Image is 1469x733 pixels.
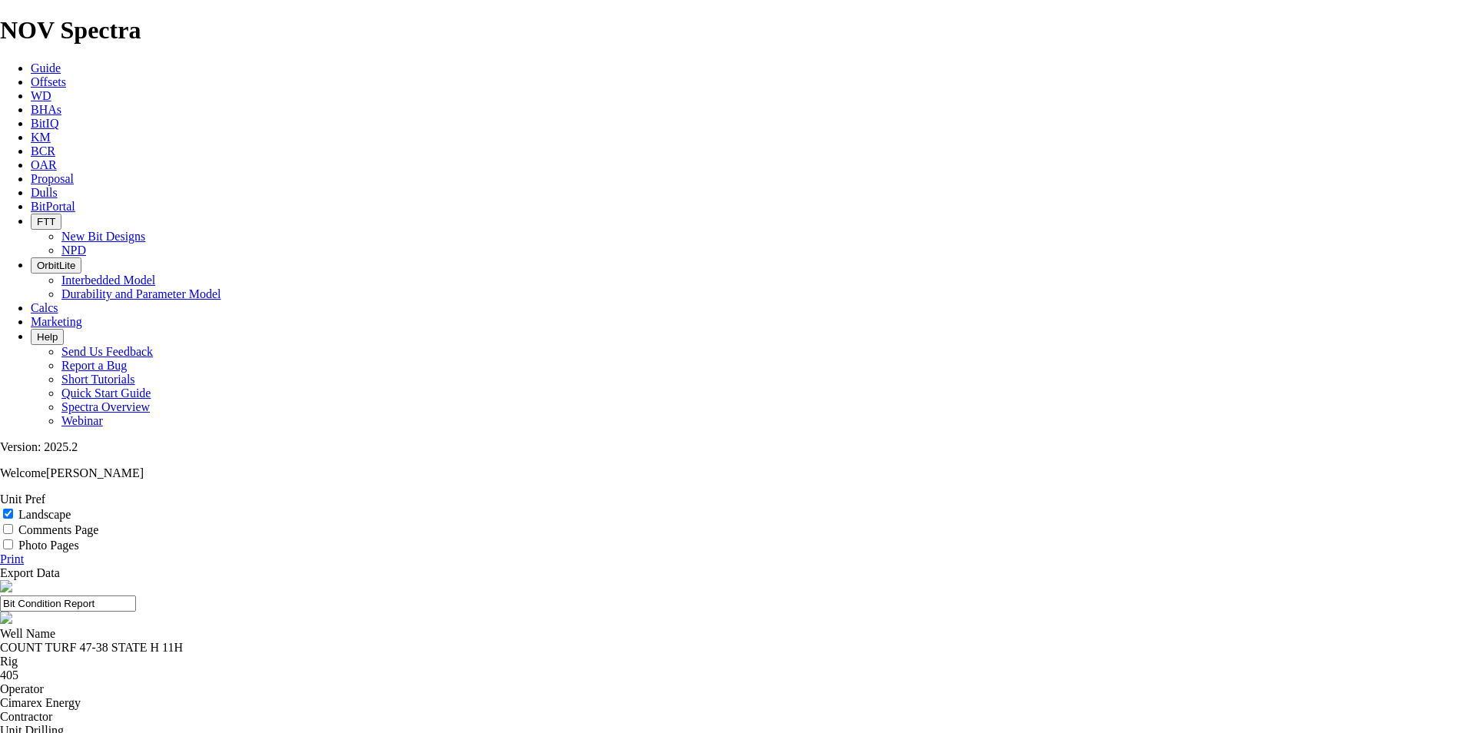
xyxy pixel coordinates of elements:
[61,400,150,413] a: Spectra Overview
[31,61,61,75] a: Guide
[61,274,155,287] a: Interbedded Model
[18,523,98,536] label: Comments Page
[61,386,151,400] a: Quick Start Guide
[31,315,82,328] a: Marketing
[31,131,51,144] a: KM
[61,345,153,358] a: Send Us Feedback
[31,158,57,171] a: OAR
[61,244,86,257] a: NPD
[31,301,58,314] a: Calcs
[31,329,64,345] button: Help
[37,260,75,271] span: OrbitLite
[61,414,103,427] a: Webinar
[31,200,75,213] a: BitPortal
[31,186,58,199] a: Dulls
[61,287,221,300] a: Durability and Parameter Model
[31,103,61,116] a: BHAs
[31,75,66,88] a: Offsets
[31,144,55,158] a: BCR
[37,216,55,227] span: FTT
[37,331,58,343] span: Help
[61,230,145,243] a: New Bit Designs
[31,257,81,274] button: OrbitLite
[46,466,144,479] span: [PERSON_NAME]
[31,172,74,185] a: Proposal
[18,539,79,552] label: Photo Pages
[61,373,135,386] a: Short Tutorials
[31,117,58,130] a: BitIQ
[18,508,71,521] label: Landscape
[61,359,127,372] a: Report a Bug
[31,214,61,230] button: FTT
[31,89,51,102] a: WD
